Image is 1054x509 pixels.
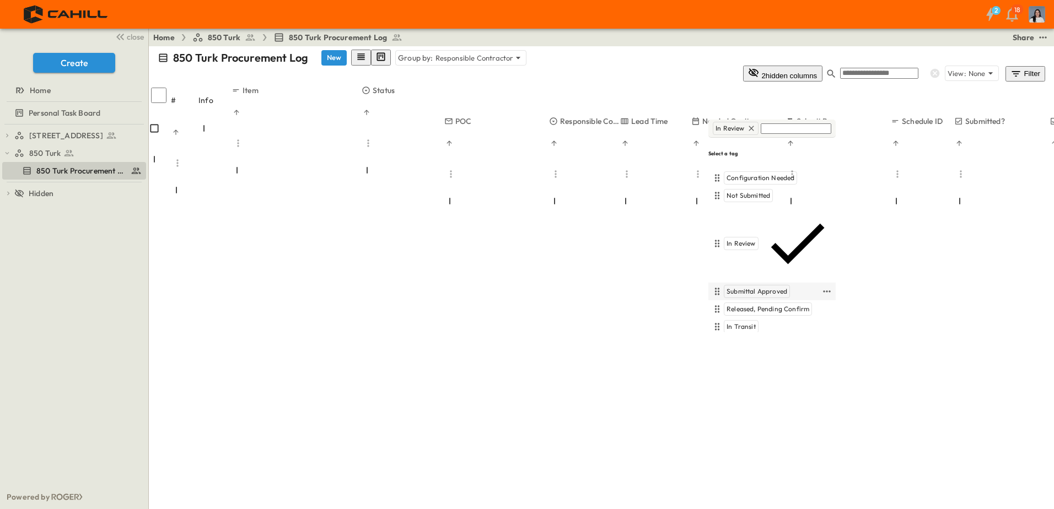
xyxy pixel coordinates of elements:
[455,116,472,127] p: POC
[549,167,562,181] button: Menu
[371,50,391,66] button: kanban view
[171,156,184,170] button: Menu
[362,137,375,150] button: Menu
[13,3,120,26] img: 4f72bfc4efa7236828875bac24094a5ddb05241e32d018417354e964050affa1.png
[29,107,100,118] span: Personal Task Board
[173,50,308,66] p: 850 Turk Procurement Log
[727,305,809,313] span: Released, Pending Confirm
[954,138,964,148] button: Sort
[708,150,836,157] h6: Select a tag
[702,116,753,127] p: Needed Onsite
[965,116,1005,127] p: Submitted?
[198,85,232,116] div: Info
[444,167,458,181] button: Menu
[232,137,245,150] button: Menu
[711,207,833,280] div: In Review
[321,50,347,66] button: New
[1029,6,1045,23] img: Profile Picture
[620,138,630,148] button: Sort
[127,31,144,42] span: close
[171,85,198,116] div: #
[994,6,998,15] h6: 2
[1010,68,1041,80] div: Filter
[711,320,833,333] div: In Transit
[948,68,966,79] p: View:
[727,322,756,331] span: In Transit
[444,138,454,148] button: Sort
[29,148,61,159] span: 850 Turk
[727,174,794,182] span: Configuration Needed
[2,162,146,180] div: test
[232,107,241,117] button: Sort
[153,32,409,43] nav: breadcrumbs
[891,167,904,181] button: Menu
[289,32,387,43] span: 850 Turk Procurement Log
[351,50,371,66] button: row view
[549,138,559,148] button: Sort
[1036,31,1050,44] button: test
[954,167,967,181] button: Menu
[1013,32,1034,43] div: Share
[171,127,181,137] button: Sort
[691,167,705,181] button: Menu
[30,85,51,96] span: Home
[969,68,986,79] p: None
[33,53,115,73] button: Create
[727,191,770,200] span: Not Submitted
[797,116,832,127] p: Submit By
[151,88,166,103] input: Select all rows
[891,138,901,148] button: Sort
[711,171,833,185] div: Configuration Needed
[902,116,943,127] p: Schedule ID
[711,285,820,298] div: Submittal Approved
[2,104,146,122] div: test
[620,167,633,181] button: Menu
[743,66,822,82] button: 2hidden columns
[691,138,701,148] button: Sort
[716,124,745,133] span: In Review
[351,50,391,66] div: table view
[711,302,833,316] div: Released, Pending Confirm
[398,52,433,63] p: Group by:
[727,287,787,296] span: Submittal Approved
[2,127,146,144] div: test
[2,144,146,162] div: test
[29,188,53,199] span: Hidden
[208,32,240,43] span: 850 Turk
[373,85,395,96] p: Status
[362,107,372,117] button: Sort
[711,189,833,202] div: Not Submitted
[631,116,668,127] p: Lead Time
[560,116,620,127] p: Responsible Contractor
[727,239,756,248] span: In Review
[153,32,175,43] a: Home
[36,165,126,176] span: 850 Turk Procurement Log
[29,130,103,141] span: [STREET_ADDRESS]
[435,52,513,63] p: Responsible Contractor
[1014,6,1020,14] p: 18
[243,85,259,96] p: Item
